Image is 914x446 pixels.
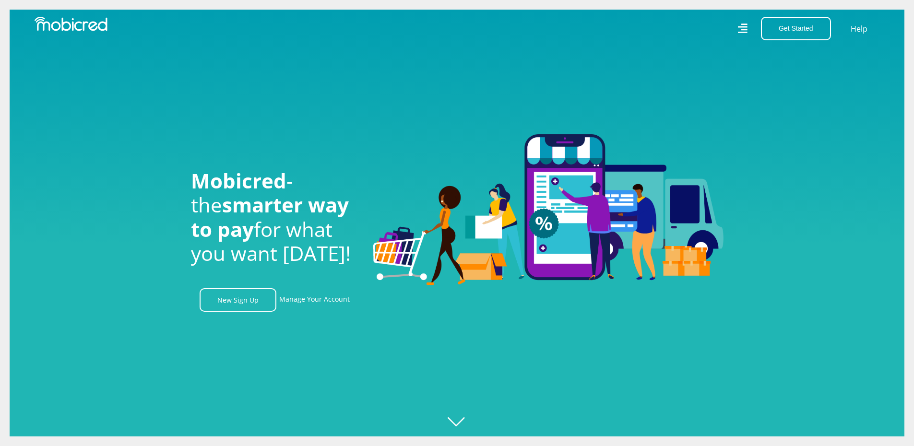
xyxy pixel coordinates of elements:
span: Mobicred [191,167,286,194]
a: New Sign Up [200,288,276,312]
span: smarter way to pay [191,191,349,242]
h1: - the for what you want [DATE]! [191,169,359,266]
img: Mobicred [35,17,107,31]
img: Welcome to Mobicred [373,134,724,286]
button: Get Started [761,17,831,40]
a: Help [850,23,868,35]
a: Manage Your Account [279,288,350,312]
